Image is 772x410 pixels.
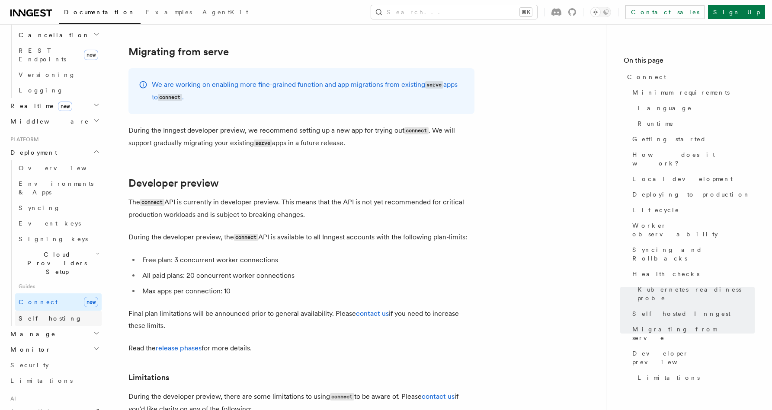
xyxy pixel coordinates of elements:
[140,254,474,266] li: Free plan: 3 concurrent worker connections
[404,127,429,134] code: connect
[632,135,706,143] span: Getting started
[202,9,248,16] span: AgentKit
[15,231,102,247] a: Signing keys
[140,199,164,206] code: connect
[15,216,102,231] a: Event keys
[629,321,755,346] a: Migrating from serve
[708,5,765,19] a: Sign Up
[10,377,73,384] span: Limitations
[19,220,81,227] span: Event keys
[632,175,733,183] span: Local development
[15,31,90,39] span: Cancellation
[7,102,72,110] span: Realtime
[629,187,755,202] a: Deploying to production
[140,270,474,282] li: All paid plans: 20 concurrent worker connections
[128,372,169,384] a: Limitations
[637,373,700,382] span: Limitations
[19,299,58,305] span: Connect
[58,102,72,111] span: new
[634,282,755,306] a: Kubernetes readiness probe
[234,234,258,241] code: connect
[15,200,102,216] a: Syncing
[7,145,102,160] button: Deployment
[7,330,56,338] span: Manage
[15,43,102,67] a: REST Endpointsnew
[629,242,755,266] a: Syncing and Rollbacks
[629,306,755,321] a: Self hosted Inngest
[637,119,674,128] span: Runtime
[7,160,102,326] div: Deployment
[356,309,389,318] a: contact us
[624,55,755,69] h4: On this page
[7,98,102,114] button: Realtimenew
[84,297,98,307] span: new
[632,221,755,238] span: Worker observability
[632,190,750,199] span: Deploying to production
[10,362,49,369] span: Security
[152,79,464,104] p: We are working on enabling more fine-grained function and app migrations from existing apps to .
[15,280,102,293] span: Guides
[7,357,102,373] a: Security
[7,148,57,157] span: Deployment
[84,50,98,60] span: new
[632,150,755,168] span: How does it work?
[590,7,611,17] button: Toggle dark mode
[7,342,102,357] button: Monitor
[625,5,705,19] a: Contact sales
[128,196,474,221] p: The API is currently in developer preview. This means that the API is not yet recommended for cri...
[7,395,16,402] span: AI
[7,373,102,388] a: Limitations
[128,124,474,149] p: During the Inngest developer preview, we recommend setting up a new app for trying out . We will ...
[632,270,699,278] span: Health checks
[7,345,51,354] span: Monitor
[330,393,354,400] code: connect
[634,116,755,131] a: Runtime
[15,67,102,83] a: Versioning
[15,160,102,176] a: Overview
[632,245,755,263] span: Syncing and Rollbacks
[627,73,666,81] span: Connect
[19,180,93,196] span: Environments & Apps
[629,85,755,100] a: Minimum requirements
[629,131,755,147] a: Getting started
[128,342,474,354] p: Read the for more details.
[19,165,108,172] span: Overview
[632,349,755,366] span: Developer preview
[629,147,755,171] a: How does it work?
[629,171,755,187] a: Local development
[7,136,39,143] span: Platform
[140,285,474,297] li: Max apps per connection: 10
[637,104,692,112] span: Language
[156,344,202,352] a: release phases
[634,370,755,385] a: Limitations
[15,176,102,200] a: Environments & Apps
[19,204,61,211] span: Syncing
[632,206,679,214] span: Lifecycle
[19,71,76,78] span: Versioning
[425,81,443,89] code: serve
[128,308,474,332] p: Final plan limitations will be announced prior to general availability. Please if you need to inc...
[128,231,474,244] p: During the developer preview, the API is available to all Inngest accounts with the following pla...
[7,326,102,342] button: Manage
[422,392,455,400] a: contact us
[637,285,755,302] span: Kubernetes readiness probe
[128,177,219,189] a: Developer preview
[629,218,755,242] a: Worker observability
[629,266,755,282] a: Health checks
[632,88,730,97] span: Minimum requirements
[19,47,66,63] span: REST Endpoints
[19,235,88,242] span: Signing keys
[624,69,755,85] a: Connect
[59,3,141,24] a: Documentation
[141,3,197,23] a: Examples
[15,293,102,311] a: Connectnew
[7,114,102,129] button: Middleware
[7,117,89,126] span: Middleware
[15,83,102,98] a: Logging
[632,309,730,318] span: Self hosted Inngest
[197,3,253,23] a: AgentKit
[64,9,135,16] span: Documentation
[15,27,102,43] button: Cancellation
[15,250,96,276] span: Cloud Providers Setup
[15,311,102,326] a: Self hosting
